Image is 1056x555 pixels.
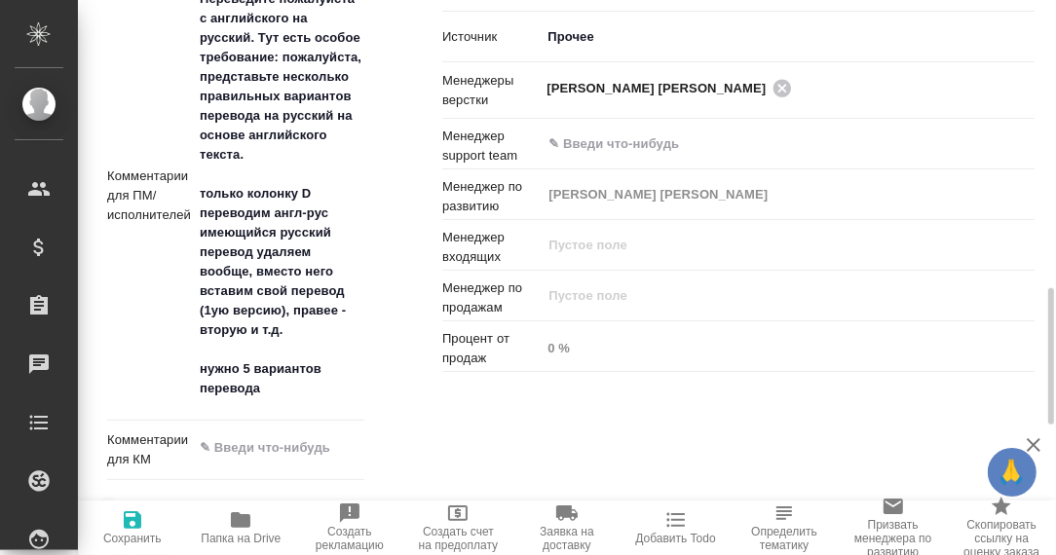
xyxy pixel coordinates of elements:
button: Создать счет на предоплату [404,500,513,555]
span: Папка на Drive [201,532,281,545]
p: Источник [442,27,541,47]
span: Сохранить [103,532,162,545]
button: Добавить Todo [622,500,731,555]
button: Open [1024,87,1028,91]
div: [PERSON_NAME] [PERSON_NAME] [547,76,798,100]
span: Добавить Todo [635,532,715,545]
p: Менеджер по продажам [442,278,541,317]
input: Пустое поле [541,334,1035,362]
button: Призвать менеджера по развитию [839,500,948,555]
span: [PERSON_NAME] [PERSON_NAME] [547,79,777,98]
input: Пустое поле [547,284,989,308]
span: Заявка на доставку [524,525,610,552]
button: Open [1024,142,1028,146]
p: Менеджер входящих [442,228,541,267]
input: ✎ Введи что-нибудь [547,132,963,156]
p: Комментарии для КМ [107,430,193,469]
button: Заявка на доставку [512,500,622,555]
p: Менеджер по развитию [442,177,541,216]
span: Определить тематику [741,525,827,552]
p: Менеджеры верстки [442,71,541,110]
p: Процент от продаж [442,329,541,368]
button: 🙏 [988,448,1037,497]
span: Создать рекламацию [307,525,393,552]
button: Создать рекламацию [295,500,404,555]
p: Менеджер support team [442,127,541,166]
p: Комментарии для ПМ/исполнителей [107,166,193,225]
span: SmartCat в заказе не используется [135,496,344,515]
div: Прочее [541,20,1035,54]
span: Создать счет на предоплату [416,525,502,552]
button: Папка на Drive [187,500,296,555]
span: 🙏 [996,452,1029,493]
button: Определить тематику [730,500,839,555]
input: Пустое поле [547,234,989,257]
button: Скопировать ссылку на оценку заказа [947,500,1056,555]
button: Сохранить [78,500,187,555]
